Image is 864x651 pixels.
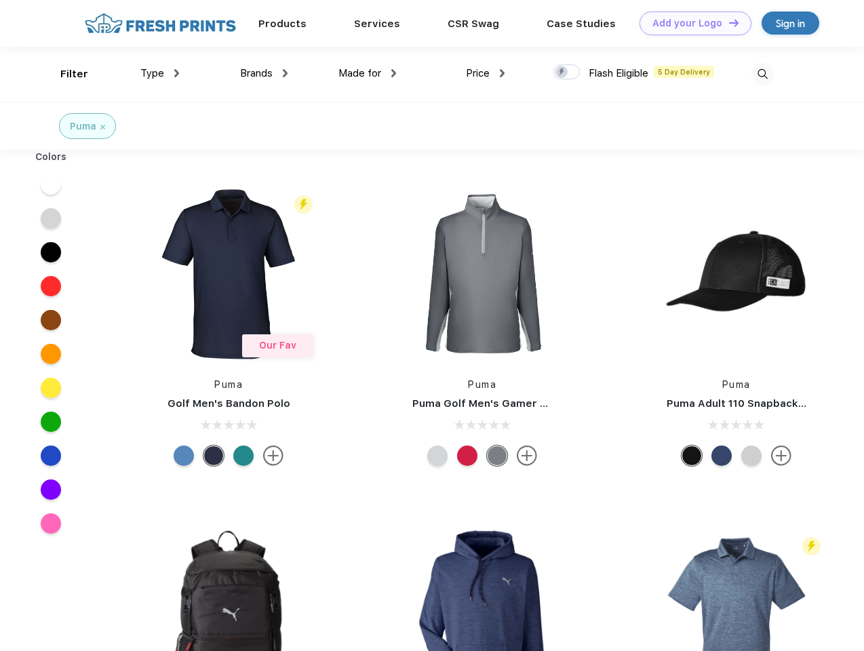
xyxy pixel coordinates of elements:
[729,19,739,26] img: DT
[214,379,243,390] a: Puma
[751,63,774,85] img: desktop_search.svg
[412,397,627,410] a: Puma Golf Men's Gamer Golf Quarter-Zip
[457,446,477,466] div: Ski Patrol
[776,16,805,31] div: Sign in
[802,537,821,555] img: flash_active_toggle.svg
[354,18,400,30] a: Services
[70,119,96,134] div: Puma
[294,195,313,214] img: flash_active_toggle.svg
[427,446,448,466] div: High Rise
[646,184,827,364] img: func=resize&h=266
[682,446,702,466] div: Pma Blk with Pma Blk
[233,446,254,466] div: Green Lagoon
[722,379,751,390] a: Puma
[487,446,507,466] div: Quiet Shade
[138,184,319,364] img: func=resize&h=266
[100,125,105,130] img: filter_cancel.svg
[263,446,283,466] img: more.svg
[240,67,273,79] span: Brands
[762,12,819,35] a: Sign in
[711,446,732,466] div: Peacoat with Qut Shd
[174,69,179,77] img: dropdown.png
[338,67,381,79] span: Made for
[517,446,537,466] img: more.svg
[25,150,77,164] div: Colors
[168,397,290,410] a: Golf Men's Bandon Polo
[654,66,714,78] span: 5 Day Delivery
[448,18,499,30] a: CSR Swag
[391,69,396,77] img: dropdown.png
[771,446,791,466] img: more.svg
[283,69,288,77] img: dropdown.png
[500,69,505,77] img: dropdown.png
[589,67,648,79] span: Flash Eligible
[652,18,722,29] div: Add your Logo
[392,184,572,364] img: func=resize&h=266
[60,66,88,82] div: Filter
[174,446,194,466] div: Lake Blue
[259,340,296,351] span: Our Fav
[258,18,307,30] a: Products
[140,67,164,79] span: Type
[468,379,496,390] a: Puma
[203,446,224,466] div: Navy Blazer
[466,67,490,79] span: Price
[741,446,762,466] div: Quarry Brt Whit
[81,12,240,35] img: fo%20logo%202.webp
